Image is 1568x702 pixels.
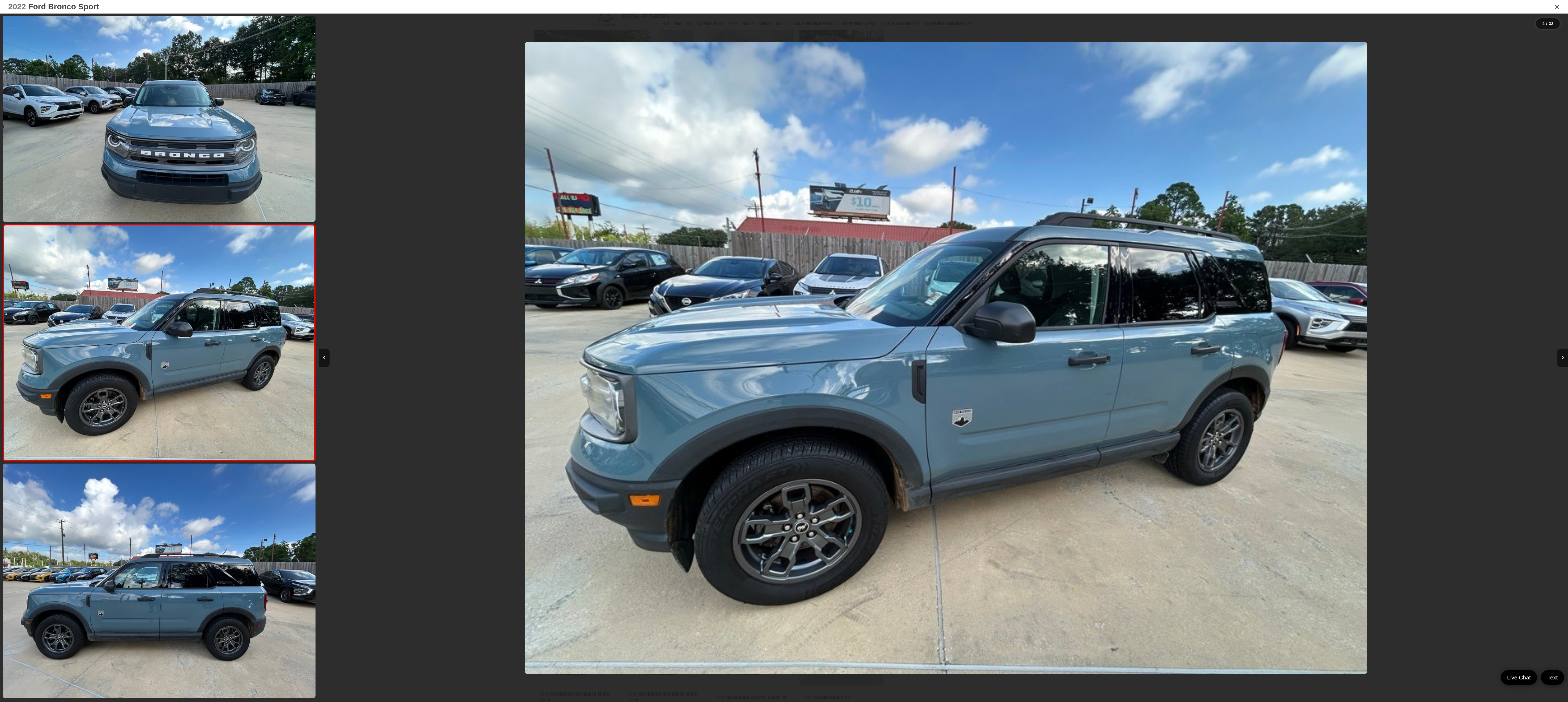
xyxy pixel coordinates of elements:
[319,349,330,367] button: Previous image
[1545,674,1560,681] span: Text
[1,224,317,461] img: 2022 Ford Bronco Sport Big Bend
[1549,21,1553,26] span: 32
[1542,21,1544,26] span: 4
[1505,674,1533,681] span: Live Chat
[8,2,26,11] span: 2022
[1501,670,1537,685] a: Live Chat
[525,42,1367,674] img: 2022 Ford Bronco Sport Big Bend
[1546,22,1548,25] span: /
[1541,670,1564,685] a: Text
[1557,349,1568,367] button: Next image
[1554,3,1560,10] i: Close gallery
[28,2,99,11] span: Ford Bronco Sport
